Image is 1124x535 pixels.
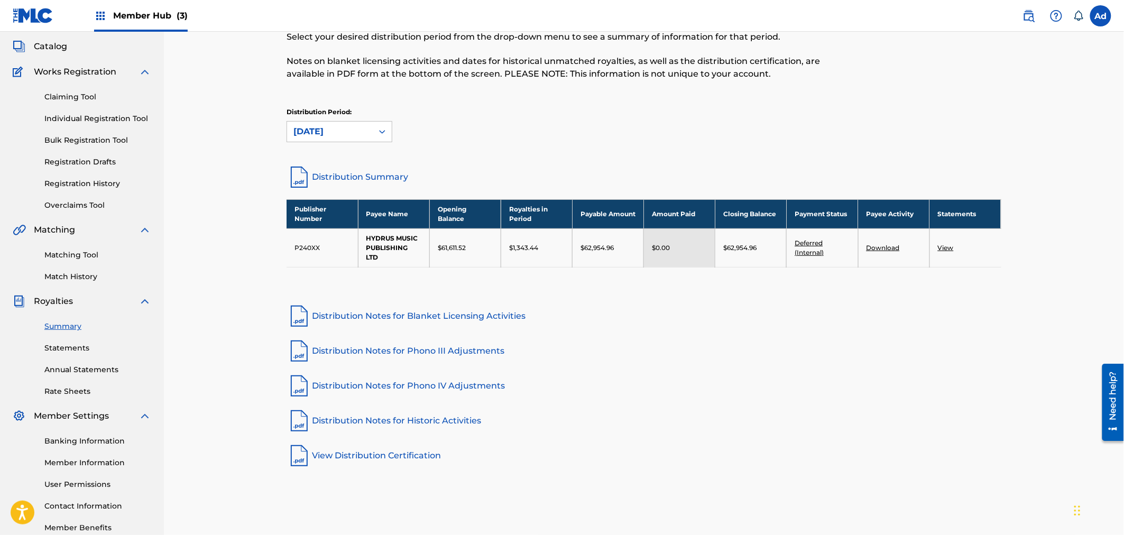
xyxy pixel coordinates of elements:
[795,239,824,256] a: Deferred (Internal)
[715,199,787,228] th: Closing Balance
[44,113,151,124] a: Individual Registration Tool
[867,244,900,252] a: Download
[13,40,67,53] a: CatalogCatalog
[13,224,26,236] img: Matching
[44,321,151,332] a: Summary
[787,199,858,228] th: Payment Status
[139,224,151,236] img: expand
[44,479,151,490] a: User Permissions
[44,135,151,146] a: Bulk Registration Tool
[501,199,572,228] th: Royalties in Period
[509,243,538,253] p: $1,343.44
[573,199,644,228] th: Payable Amount
[139,295,151,308] img: expand
[723,243,757,253] p: $62,954.96
[287,303,1001,329] a: Distribution Notes for Blanket Licensing Activities
[44,200,151,211] a: Overclaims Tool
[13,295,25,308] img: Royalties
[34,224,75,236] span: Matching
[177,11,188,21] span: (3)
[94,10,107,22] img: Top Rightsholders
[287,164,1001,190] a: Distribution Summary
[44,364,151,375] a: Annual Statements
[287,373,312,399] img: pdf
[1022,10,1035,22] img: search
[287,164,312,190] img: distribution-summary-pdf
[13,410,25,422] img: Member Settings
[1094,359,1124,445] iframe: Resource Center
[1050,10,1063,22] img: help
[429,199,501,228] th: Opening Balance
[287,31,837,43] p: Select your desired distribution period from the drop-down menu to see a summary of information f...
[13,40,25,53] img: Catalog
[1046,5,1067,26] div: Help
[44,457,151,468] a: Member Information
[13,8,53,23] img: MLC Logo
[44,501,151,512] a: Contact Information
[644,199,715,228] th: Amount Paid
[1071,484,1124,535] iframe: Chat Widget
[287,408,312,433] img: pdf
[287,373,1001,399] a: Distribution Notes for Phono IV Adjustments
[287,443,312,468] img: pdf
[358,199,429,228] th: Payee Name
[44,91,151,103] a: Claiming Tool
[293,125,366,138] div: [DATE]
[287,443,1001,468] a: View Distribution Certification
[34,66,116,78] span: Works Registration
[44,386,151,397] a: Rate Sheets
[287,303,312,329] img: pdf
[287,338,1001,364] a: Distribution Notes for Phono III Adjustments
[34,295,73,308] span: Royalties
[1074,495,1081,527] div: Drag
[1073,11,1084,21] div: Notifications
[929,199,1001,228] th: Statements
[44,250,151,261] a: Matching Tool
[1018,5,1039,26] a: Public Search
[1090,5,1111,26] div: User Menu
[858,199,929,228] th: Payee Activity
[44,271,151,282] a: Match History
[358,228,429,267] td: HYDRUS MUSIC PUBLISHING LTD
[287,338,312,364] img: pdf
[44,178,151,189] a: Registration History
[287,199,358,228] th: Publisher Number
[438,243,466,253] p: $61,611.52
[113,10,188,22] span: Member Hub
[139,410,151,422] img: expand
[34,410,109,422] span: Member Settings
[13,66,26,78] img: Works Registration
[581,243,614,253] p: $62,954.96
[652,243,670,253] p: $0.00
[44,436,151,447] a: Banking Information
[287,107,392,117] p: Distribution Period:
[938,244,954,252] a: View
[287,408,1001,433] a: Distribution Notes for Historic Activities
[287,228,358,267] td: P240XX
[44,343,151,354] a: Statements
[44,522,151,533] a: Member Benefits
[34,40,67,53] span: Catalog
[287,55,837,80] p: Notes on blanket licensing activities and dates for historical unmatched royalties, as well as th...
[139,66,151,78] img: expand
[44,156,151,168] a: Registration Drafts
